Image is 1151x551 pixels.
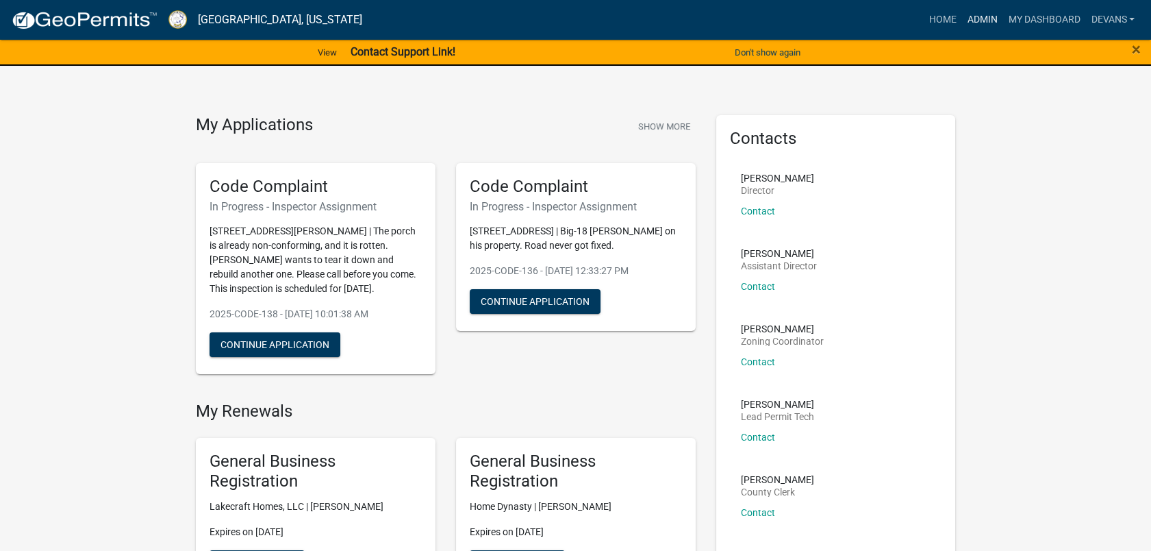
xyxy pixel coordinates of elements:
p: 2025-CODE-136 - [DATE] 12:33:27 PM [470,264,682,278]
h5: Code Complaint [470,177,682,197]
a: Contact [741,432,775,443]
a: Admin [961,7,1002,33]
p: [PERSON_NAME] [741,400,814,409]
p: 2025-CODE-138 - [DATE] 10:01:38 AM [210,307,422,321]
p: Zoning Coordinator [741,336,824,346]
p: Lakecraft Homes, LLC | [PERSON_NAME] [210,500,422,514]
a: Contact [741,206,775,217]
h4: My Renewals [196,402,696,421]
h6: In Progress - Inspector Assignment [470,200,682,213]
h6: In Progress - Inspector Assignment [210,200,422,213]
button: Continue Application [210,332,340,357]
p: [STREET_ADDRESS] | Big-18 [PERSON_NAME] on his property. Road never got fixed. [470,224,682,253]
a: Home [923,7,961,33]
p: [PERSON_NAME] [741,324,824,334]
h5: Contacts [730,129,942,149]
a: Contact [741,281,775,292]
p: Lead Permit Tech [741,412,814,421]
strong: Contact Support Link! [351,45,455,58]
a: devans [1085,7,1140,33]
p: County Clerk [741,487,814,497]
h5: General Business Registration [470,452,682,491]
a: My Dashboard [1002,7,1085,33]
p: [PERSON_NAME] [741,173,814,183]
button: Show More [633,115,696,138]
a: [GEOGRAPHIC_DATA], [US_STATE] [198,8,362,32]
p: Home Dynasty | [PERSON_NAME] [470,500,682,514]
a: Contact [741,507,775,518]
button: Close [1132,41,1141,58]
button: Don't show again [729,41,806,64]
h5: Code Complaint [210,177,422,197]
img: Putnam County, Georgia [168,10,187,29]
span: × [1132,40,1141,59]
p: Director [741,186,814,195]
a: Contact [741,356,775,367]
p: [STREET_ADDRESS][PERSON_NAME] | The porch is already non-conforming, and it is rotten. [PERSON_NA... [210,224,422,296]
h4: My Applications [196,115,313,136]
p: Assistant Director [741,261,817,271]
p: Expires on [DATE] [210,525,422,539]
a: View [312,41,342,64]
p: [PERSON_NAME] [741,475,814,485]
h5: General Business Registration [210,452,422,491]
p: [PERSON_NAME] [741,249,817,258]
button: Continue Application [470,289,600,314]
p: Expires on [DATE] [470,525,682,539]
